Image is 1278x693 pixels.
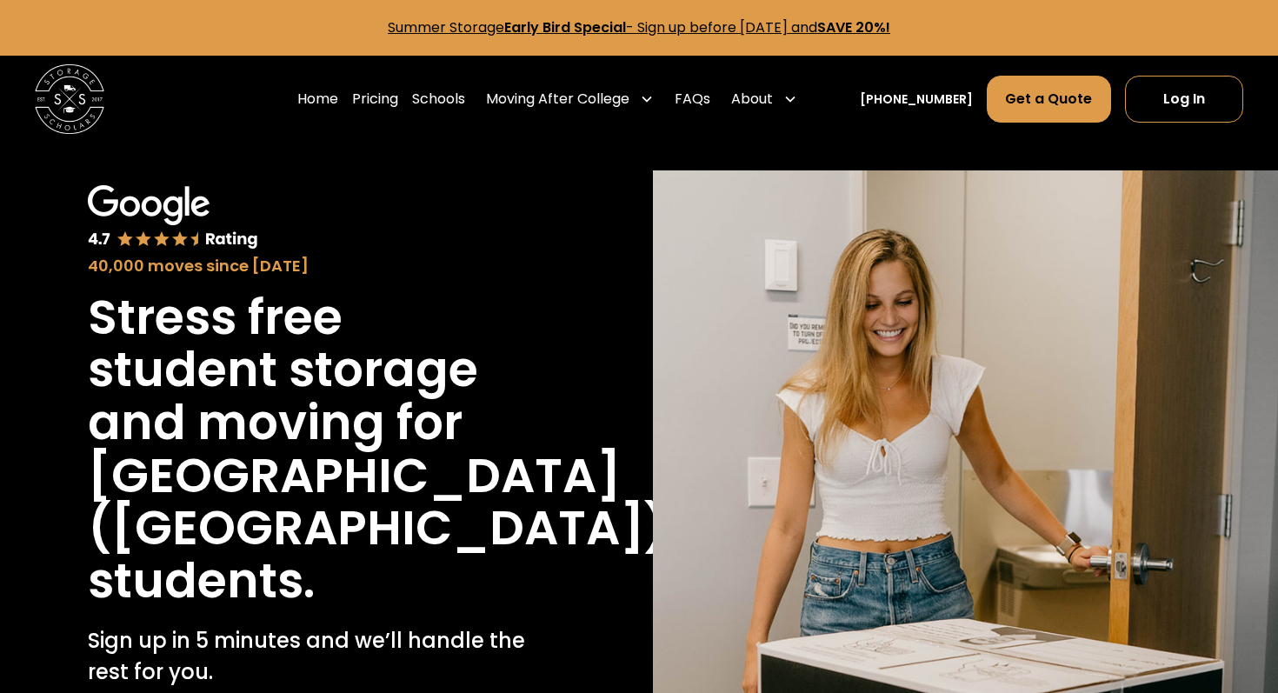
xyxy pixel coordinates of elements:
div: Moving After College [479,75,661,123]
div: About [731,89,773,110]
div: Moving After College [486,89,629,110]
strong: SAVE 20%! [817,17,890,37]
img: Google 4.7 star rating [88,185,259,250]
a: FAQs [675,75,710,123]
h1: [GEOGRAPHIC_DATA] ([GEOGRAPHIC_DATA]) [88,450,668,555]
a: Home [297,75,338,123]
p: Sign up in 5 minutes and we’ll handle the rest for you. [88,625,538,688]
a: Log In [1125,76,1243,123]
a: Get a Quote [987,76,1110,123]
a: Schools [412,75,465,123]
a: [PHONE_NUMBER] [860,90,973,109]
h1: Stress free student storage and moving for [88,291,538,450]
img: Storage Scholars main logo [35,64,104,134]
a: Summer StorageEarly Bird Special- Sign up before [DATE] andSAVE 20%! [388,17,890,37]
strong: Early Bird Special [504,17,626,37]
h1: students. [88,555,315,608]
a: Pricing [352,75,398,123]
div: 40,000 moves since [DATE] [88,254,538,277]
div: About [724,75,804,123]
